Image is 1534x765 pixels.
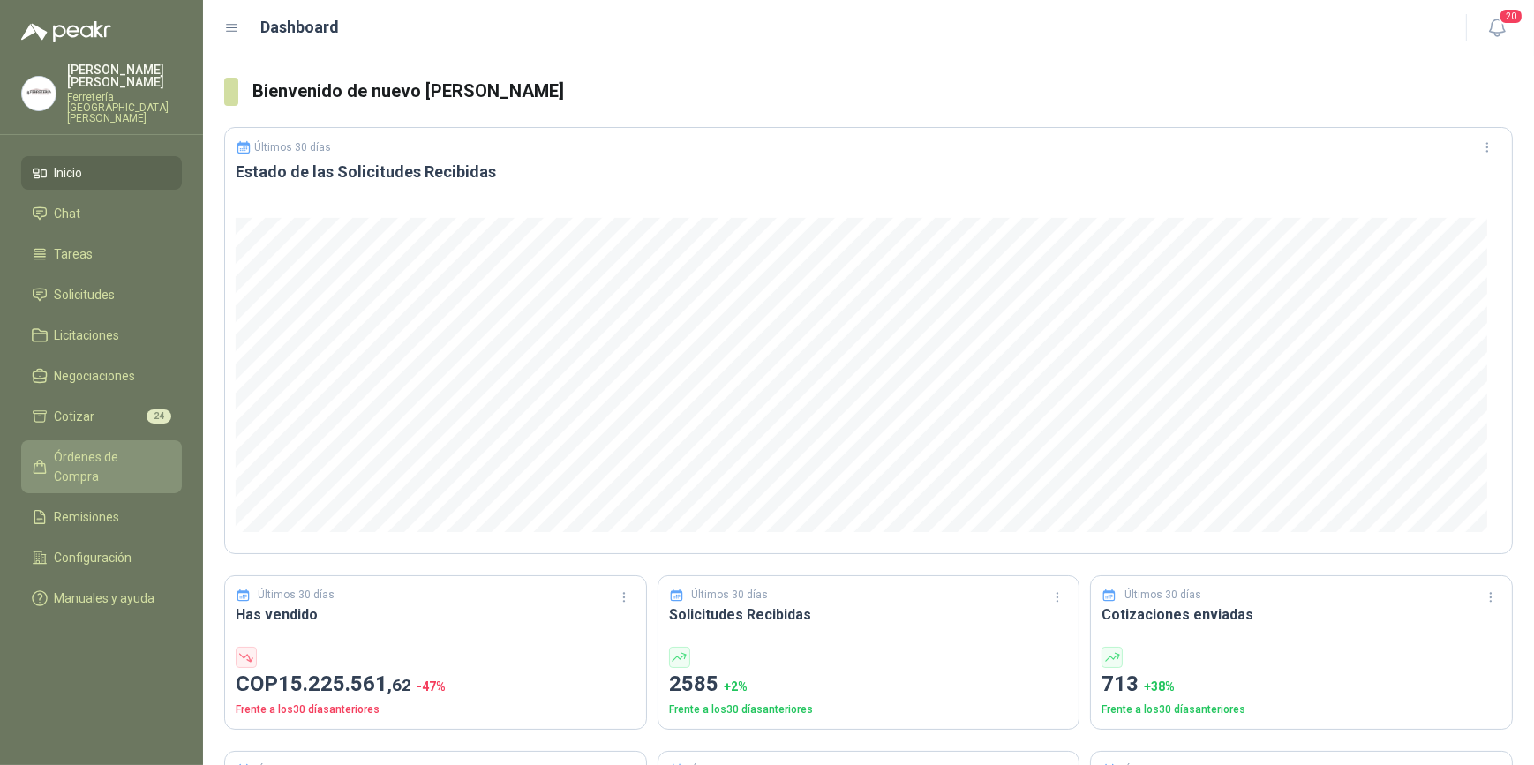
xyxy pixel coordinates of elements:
[55,204,81,223] span: Chat
[669,604,1069,626] h3: Solicitudes Recibidas
[236,604,635,626] h3: Has vendido
[1102,604,1501,626] h3: Cotizaciones enviadas
[21,581,182,615] a: Manuales y ayuda
[236,701,635,718] p: Frente a los 30 días anteriores
[1481,12,1513,44] button: 20
[55,589,155,608] span: Manuales y ayuda
[21,359,182,393] a: Negociaciones
[1499,8,1523,25] span: 20
[55,285,116,304] span: Solicitudes
[67,92,182,124] p: Ferretería [GEOGRAPHIC_DATA][PERSON_NAME]
[691,587,768,604] p: Últimos 30 días
[21,237,182,271] a: Tareas
[21,400,182,433] a: Cotizar24
[55,407,95,426] span: Cotizar
[21,541,182,574] a: Configuración
[55,548,132,567] span: Configuración
[55,507,120,527] span: Remisiones
[252,78,1513,105] h3: Bienvenido de nuevo [PERSON_NAME]
[236,668,635,701] p: COP
[21,197,182,230] a: Chat
[55,366,136,386] span: Negociaciones
[1144,679,1175,694] span: + 38 %
[147,409,171,424] span: 24
[255,141,332,154] p: Últimos 30 días
[21,156,182,190] a: Inicio
[259,587,335,604] p: Últimos 30 días
[22,77,56,110] img: Company Logo
[55,163,83,183] span: Inicio
[236,161,1501,183] h3: Estado de las Solicitudes Recibidas
[21,440,182,493] a: Órdenes de Compra
[21,278,182,311] a: Solicitudes
[55,447,165,486] span: Órdenes de Compra
[21,500,182,534] a: Remisiones
[724,679,748,694] span: + 2 %
[669,668,1069,701] p: 2585
[387,675,411,695] span: ,62
[1124,587,1201,604] p: Últimos 30 días
[261,15,340,40] h1: Dashboard
[669,701,1069,718] p: Frente a los 30 días anteriores
[21,319,182,352] a: Licitaciones
[417,679,446,694] span: -47 %
[67,64,182,88] p: [PERSON_NAME] [PERSON_NAME]
[21,21,111,42] img: Logo peakr
[1102,701,1501,718] p: Frente a los 30 días anteriores
[1102,668,1501,701] p: 713
[55,244,94,264] span: Tareas
[55,326,120,345] span: Licitaciones
[278,671,411,696] span: 15.225.561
